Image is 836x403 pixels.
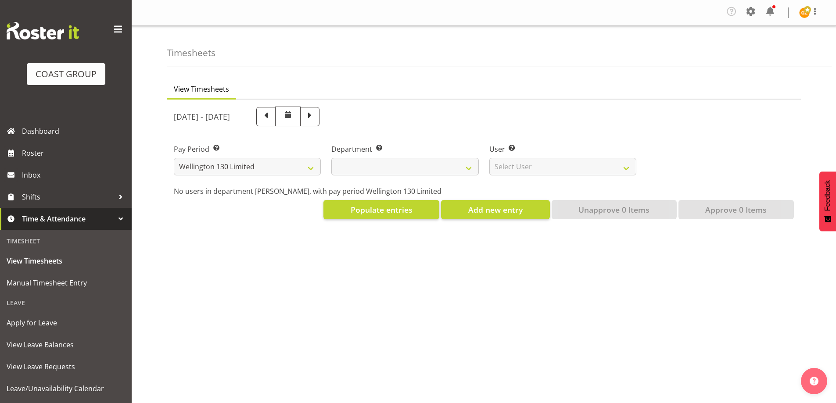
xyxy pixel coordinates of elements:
a: Manual Timesheet Entry [2,272,129,294]
a: View Timesheets [2,250,129,272]
button: Feedback - Show survey [819,171,836,231]
span: Shifts [22,190,114,203]
span: Time & Attendance [22,212,114,225]
h5: [DATE] - [DATE] [174,112,230,121]
a: Apply for Leave [2,312,129,334]
span: View Leave Balances [7,338,125,351]
span: View Timesheets [7,254,125,267]
img: help-xxl-2.png [810,377,818,385]
span: Apply for Leave [7,316,125,329]
label: Pay Period [174,144,321,154]
span: Feedback [824,180,832,211]
h4: Timesheets [167,48,215,58]
label: User [489,144,636,154]
p: No users in department [PERSON_NAME], with pay period Wellington 130 Limited [174,186,794,196]
button: Populate entries [323,200,439,219]
button: Approve 0 Items [678,200,794,219]
img: gaki-ziogas9930.jpg [799,7,810,18]
span: Add new entry [468,204,523,215]
span: Leave/Unavailability Calendar [7,382,125,395]
span: Inbox [22,168,127,182]
div: Leave [2,294,129,312]
span: Approve 0 Items [705,204,767,215]
button: Add new entry [441,200,549,219]
span: View Timesheets [174,84,229,94]
button: Unapprove 0 Items [552,200,677,219]
a: Leave/Unavailability Calendar [2,378,129,399]
img: Rosterit website logo [7,22,79,39]
span: Dashboard [22,125,127,138]
div: Timesheet [2,232,129,250]
div: COAST GROUP [36,68,97,81]
span: View Leave Requests [7,360,125,373]
a: View Leave Requests [2,356,129,378]
span: Populate entries [351,204,413,215]
span: Roster [22,146,127,160]
span: Manual Timesheet Entry [7,276,125,289]
label: Department [331,144,478,154]
a: View Leave Balances [2,334,129,356]
span: Unapprove 0 Items [578,204,649,215]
